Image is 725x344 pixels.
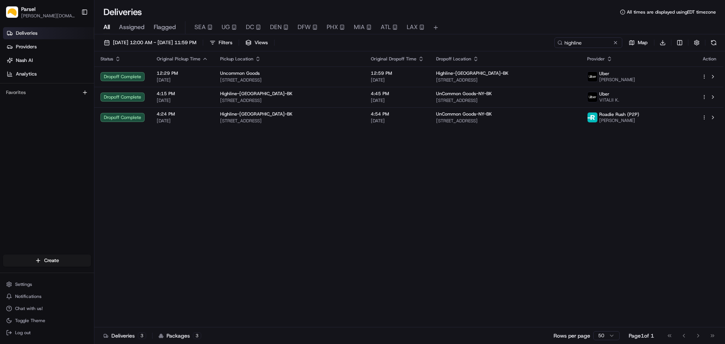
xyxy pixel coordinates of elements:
span: Dropoff Location [436,56,471,62]
span: [STREET_ADDRESS] [436,118,575,124]
span: [DATE] [371,77,424,83]
span: Settings [15,281,32,287]
button: Settings [3,279,91,290]
span: Notifications [15,293,42,299]
span: Filters [219,39,232,46]
button: Refresh [708,37,719,48]
span: 4:54 PM [371,111,424,117]
span: [DATE] [371,97,424,103]
span: Create [44,257,59,264]
span: DFW [298,23,311,32]
button: Filters [206,37,236,48]
span: [PERSON_NAME] [599,117,639,123]
span: Toggle Theme [15,318,45,324]
button: Create [3,255,91,267]
span: Assigned [119,23,145,32]
button: Log out [3,327,91,338]
span: MIA [354,23,365,32]
span: DC [246,23,254,32]
span: Highline-[GEOGRAPHIC_DATA]-BK [436,70,509,76]
span: Views [255,39,268,46]
button: Chat with us! [3,303,91,314]
span: [PERSON_NAME] [599,77,635,83]
span: DEN [270,23,282,32]
span: UG [222,23,230,32]
span: Analytics [16,71,37,77]
span: Highline-[GEOGRAPHIC_DATA]-BK [220,91,293,97]
span: Status [100,56,113,62]
button: Notifications [3,291,91,302]
span: 4:45 PM [371,91,424,97]
span: Log out [15,330,31,336]
span: Uncommon Goods [220,70,260,76]
img: Parsel [6,6,18,18]
div: 3 [138,332,146,339]
span: Uber [599,71,609,77]
div: Deliveries [103,332,146,339]
span: VITALII K. [599,97,619,103]
a: Nash AI [3,54,94,66]
span: [DATE] [157,118,208,124]
button: Toggle Theme [3,315,91,326]
span: Highline-[GEOGRAPHIC_DATA]-BK [220,111,293,117]
span: 12:29 PM [157,70,208,76]
span: [STREET_ADDRESS] [220,97,359,103]
img: uber-new-logo.jpeg [588,72,597,82]
span: [DATE] 12:00 AM - [DATE] 11:59 PM [113,39,196,46]
span: Deliveries [16,30,37,37]
span: [STREET_ADDRESS] [436,77,575,83]
span: [DATE] [157,77,208,83]
div: Favorites [3,86,91,99]
span: UnCommon Goods-NY-BK [436,91,492,97]
span: UnCommon Goods-NY-BK [436,111,492,117]
div: 3 [193,332,201,339]
span: 4:15 PM [157,91,208,97]
span: [STREET_ADDRESS] [220,77,359,83]
span: 4:24 PM [157,111,208,117]
span: Providers [16,43,37,50]
span: Chat with us! [15,305,43,312]
button: Parsel [21,5,35,13]
span: Provider [587,56,605,62]
span: Original Dropoff Time [371,56,416,62]
input: Type to search [554,37,622,48]
span: All [103,23,110,32]
span: Original Pickup Time [157,56,201,62]
button: Views [242,37,271,48]
span: LAX [407,23,418,32]
div: Action [702,56,717,62]
img: uber-new-logo.jpeg [588,92,597,102]
span: All times are displayed using EDT timezone [627,9,716,15]
span: Nash AI [16,57,33,64]
span: Pickup Location [220,56,253,62]
span: [DATE] [371,118,424,124]
span: SEA [194,23,206,32]
button: [DATE] 12:00 AM - [DATE] 11:59 PM [100,37,200,48]
a: Analytics [3,68,94,80]
span: [DATE] [157,97,208,103]
span: Flagged [154,23,176,32]
div: Page 1 of 1 [629,332,654,339]
span: 12:59 PM [371,70,424,76]
span: ATL [381,23,391,32]
button: [PERSON_NAME][DOMAIN_NAME][EMAIL_ADDRESS][PERSON_NAME][DOMAIN_NAME] [21,13,75,19]
div: Packages [159,332,201,339]
span: PHX [327,23,338,32]
h1: Deliveries [103,6,142,18]
a: Providers [3,41,94,53]
button: Map [625,37,651,48]
span: Uber [599,91,609,97]
img: roadie-logo-v2.jpg [588,113,597,122]
a: Deliveries [3,27,94,39]
span: [STREET_ADDRESS] [220,118,359,124]
span: Roadie Rush (P2P) [599,111,639,117]
span: Map [638,39,648,46]
button: ParselParsel[PERSON_NAME][DOMAIN_NAME][EMAIL_ADDRESS][PERSON_NAME][DOMAIN_NAME] [3,3,78,21]
p: Rows per page [554,332,590,339]
span: [STREET_ADDRESS] [436,97,575,103]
